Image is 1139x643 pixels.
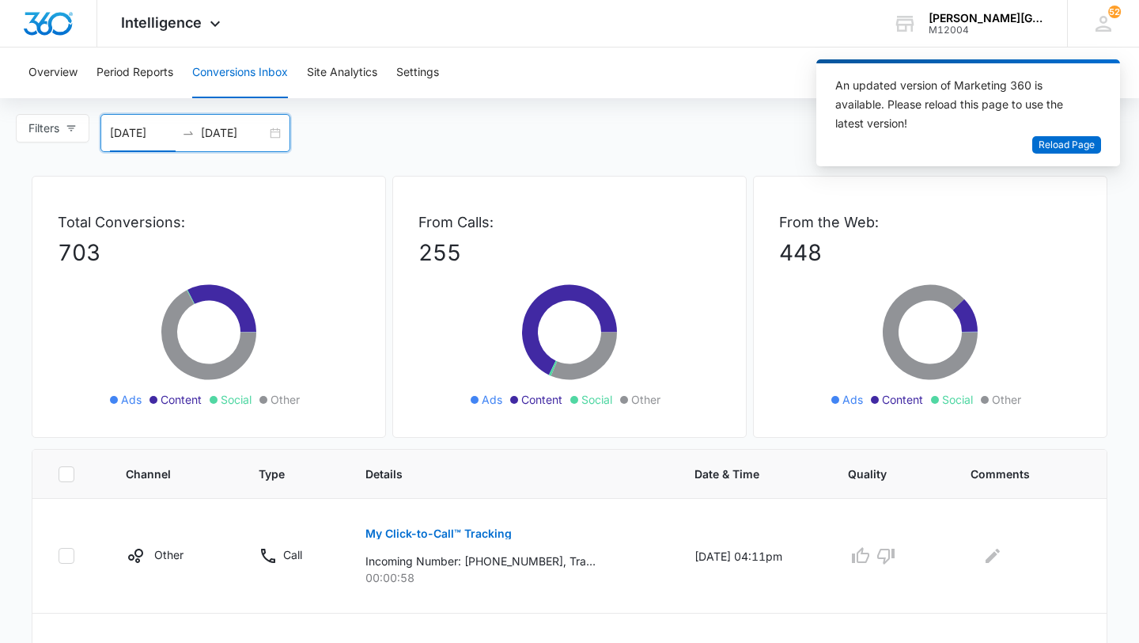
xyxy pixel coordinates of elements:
[58,236,360,269] p: 703
[365,466,633,482] span: Details
[848,466,909,482] span: Quality
[28,48,78,98] button: Overview
[521,391,562,408] span: Content
[182,127,195,139] span: swap-right
[110,124,176,142] input: Start date
[942,391,973,408] span: Social
[271,391,300,408] span: Other
[259,466,305,482] span: Type
[1108,6,1121,18] div: notifications count
[221,391,252,408] span: Social
[121,391,142,408] span: Ads
[365,515,512,553] button: My Click-to-Call™ Tracking
[121,14,202,31] span: Intelligence
[1032,136,1101,154] button: Reload Page
[418,211,721,233] p: From Calls:
[779,211,1081,233] p: From the Web:
[992,391,1021,408] span: Other
[16,114,89,143] button: Filters
[182,127,195,139] span: to
[482,391,502,408] span: Ads
[882,391,923,408] span: Content
[365,553,596,569] p: Incoming Number: [PHONE_NUMBER], Tracking Number: [PHONE_NUMBER], Ring To: [PHONE_NUMBER], Caller...
[1108,6,1121,18] span: 52
[418,236,721,269] p: 255
[28,120,59,137] span: Filters
[126,466,198,482] span: Channel
[929,12,1044,25] div: account name
[835,76,1082,133] div: An updated version of Marketing 360 is available. Please reload this page to use the latest version!
[161,391,202,408] span: Content
[581,391,612,408] span: Social
[58,211,360,233] p: Total Conversions:
[842,391,863,408] span: Ads
[192,48,288,98] button: Conversions Inbox
[1039,138,1095,153] span: Reload Page
[971,466,1058,482] span: Comments
[365,569,656,586] p: 00:00:58
[929,25,1044,36] div: account id
[283,546,302,563] p: Call
[365,528,512,539] p: My Click-to-Call™ Tracking
[631,391,660,408] span: Other
[980,543,1005,569] button: Edit Comments
[307,48,377,98] button: Site Analytics
[675,499,830,614] td: [DATE] 04:11pm
[396,48,439,98] button: Settings
[779,236,1081,269] p: 448
[154,546,184,563] p: Other
[201,124,267,142] input: End date
[694,466,788,482] span: Date & Time
[96,48,173,98] button: Period Reports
